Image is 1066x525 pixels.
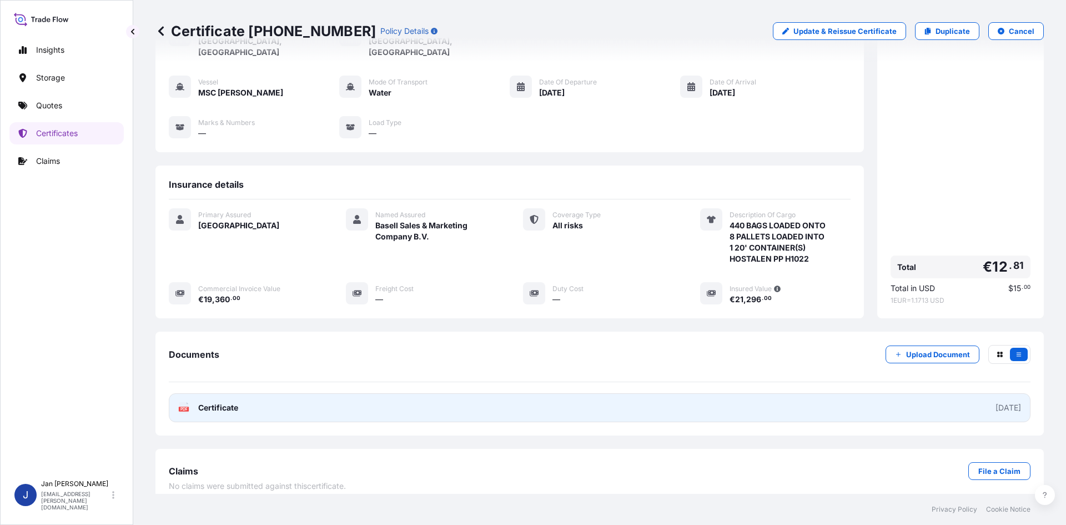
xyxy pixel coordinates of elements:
a: Storage [9,67,124,89]
span: Insurance details [169,179,244,190]
span: 296 [746,296,761,303]
span: 360 [215,296,230,303]
span: Date of Arrival [710,78,756,87]
a: Cookie Notice [986,505,1030,514]
span: Vessel [198,78,218,87]
span: Description Of Cargo [730,211,796,219]
span: € [198,296,204,303]
span: Basell Sales & Marketing Company B.V. [375,220,496,242]
div: [DATE] [995,402,1021,413]
span: . [230,297,232,301]
a: Claims [9,150,124,172]
p: File a Claim [978,466,1020,477]
span: . [762,297,763,301]
span: Total in USD [891,283,935,294]
a: Insights [9,39,124,61]
p: [EMAIL_ADDRESS][PERSON_NAME][DOMAIN_NAME] [41,491,110,511]
span: 15 [1013,284,1021,292]
span: Load Type [369,118,401,127]
span: 440 BAGS LOADED ONTO 8 PALLETS LOADED INTO 1 20' CONTAINER(S) HOSTALEN PP H1022 [730,220,826,264]
span: MSC [PERSON_NAME] [198,87,283,98]
span: Documents [169,349,219,360]
span: Freight Cost [375,284,414,293]
span: Named Assured [375,211,425,219]
span: [DATE] [539,87,565,98]
a: Quotes [9,94,124,117]
span: 81 [1013,262,1024,269]
span: Date of Departure [539,78,597,87]
a: PDFCertificate[DATE] [169,393,1030,422]
span: 1 EUR = 1.1713 USD [891,296,1030,305]
span: 12 [992,260,1007,274]
span: € [730,296,735,303]
span: , [212,296,215,303]
a: Privacy Policy [932,505,977,514]
span: Marks & Numbers [198,118,255,127]
a: File a Claim [968,462,1030,480]
p: Jan [PERSON_NAME] [41,479,110,488]
span: Primary Assured [198,211,251,219]
span: Water [369,87,391,98]
span: 00 [764,297,772,301]
span: Certificate [198,402,238,413]
span: All risks [552,220,583,231]
span: Coverage Type [552,211,601,219]
p: Upload Document [906,349,970,360]
span: — [375,294,383,305]
a: Update & Reissue Certificate [773,22,906,40]
a: Duplicate [915,22,979,40]
span: Mode of Transport [369,78,428,87]
span: J [23,489,28,501]
span: — [198,128,206,139]
span: 21 [735,296,743,303]
text: PDF [180,407,188,411]
span: — [369,128,376,139]
span: [DATE] [710,87,735,98]
span: [GEOGRAPHIC_DATA] [198,220,279,231]
span: . [1022,286,1023,289]
p: Certificate [PHONE_NUMBER] [155,22,376,40]
p: Storage [36,72,65,83]
p: Insights [36,44,64,56]
p: Claims [36,156,60,167]
span: Total [897,262,916,273]
p: Policy Details [380,26,429,37]
span: € [983,260,992,274]
button: Upload Document [886,346,979,363]
span: Insured Value [730,284,772,293]
span: Duty Cost [552,284,584,293]
p: Cancel [1009,26,1034,37]
span: . [1009,262,1012,269]
p: Duplicate [936,26,970,37]
span: , [743,296,746,303]
span: 00 [233,297,240,301]
span: Claims [169,466,198,477]
span: — [552,294,560,305]
p: Quotes [36,100,62,111]
span: $ [1008,284,1013,292]
a: Certificates [9,122,124,144]
span: Commercial Invoice Value [198,284,280,293]
p: Certificates [36,128,78,139]
button: Cancel [988,22,1044,40]
span: No claims were submitted against this certificate . [169,481,346,492]
span: 19 [204,296,212,303]
p: Update & Reissue Certificate [793,26,897,37]
span: 00 [1024,286,1030,289]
